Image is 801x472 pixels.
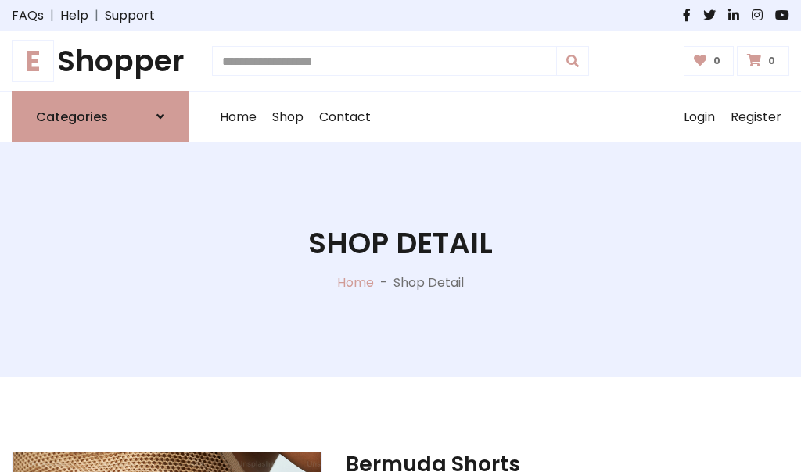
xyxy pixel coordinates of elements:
a: Contact [311,92,379,142]
a: Home [337,274,374,291]
span: 0 [709,54,724,68]
a: EShopper [12,44,189,79]
span: | [88,6,105,25]
h1: Shop Detail [308,226,493,261]
h6: Categories [36,109,108,124]
a: Login [676,92,723,142]
h1: Shopper [12,44,189,79]
span: | [44,6,60,25]
a: Register [723,92,789,142]
a: Home [212,92,264,142]
a: Support [105,6,155,25]
p: - [374,274,393,292]
p: Shop Detail [393,274,464,292]
a: 0 [737,46,789,76]
a: 0 [684,46,735,76]
a: Help [60,6,88,25]
a: Categories [12,91,189,142]
span: 0 [764,54,779,68]
span: E [12,40,54,82]
a: FAQs [12,6,44,25]
a: Shop [264,92,311,142]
